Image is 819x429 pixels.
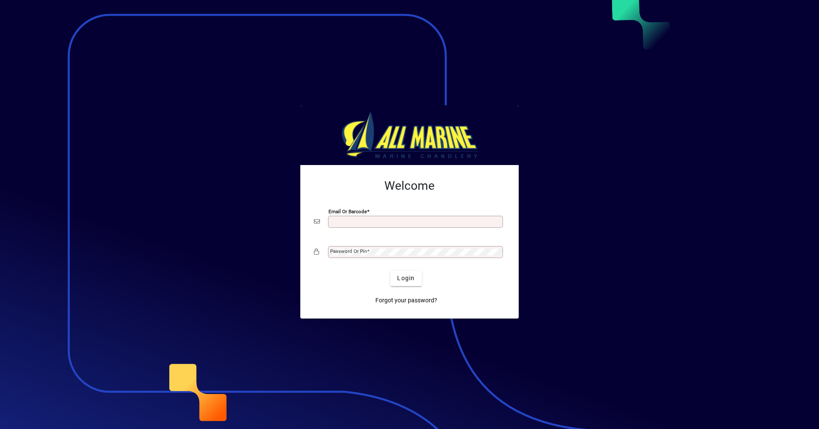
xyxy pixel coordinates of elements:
[372,293,441,308] a: Forgot your password?
[330,248,367,254] mat-label: Password or Pin
[397,274,415,283] span: Login
[390,271,421,286] button: Login
[314,179,505,193] h2: Welcome
[375,296,437,305] span: Forgot your password?
[328,208,367,214] mat-label: Email or Barcode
